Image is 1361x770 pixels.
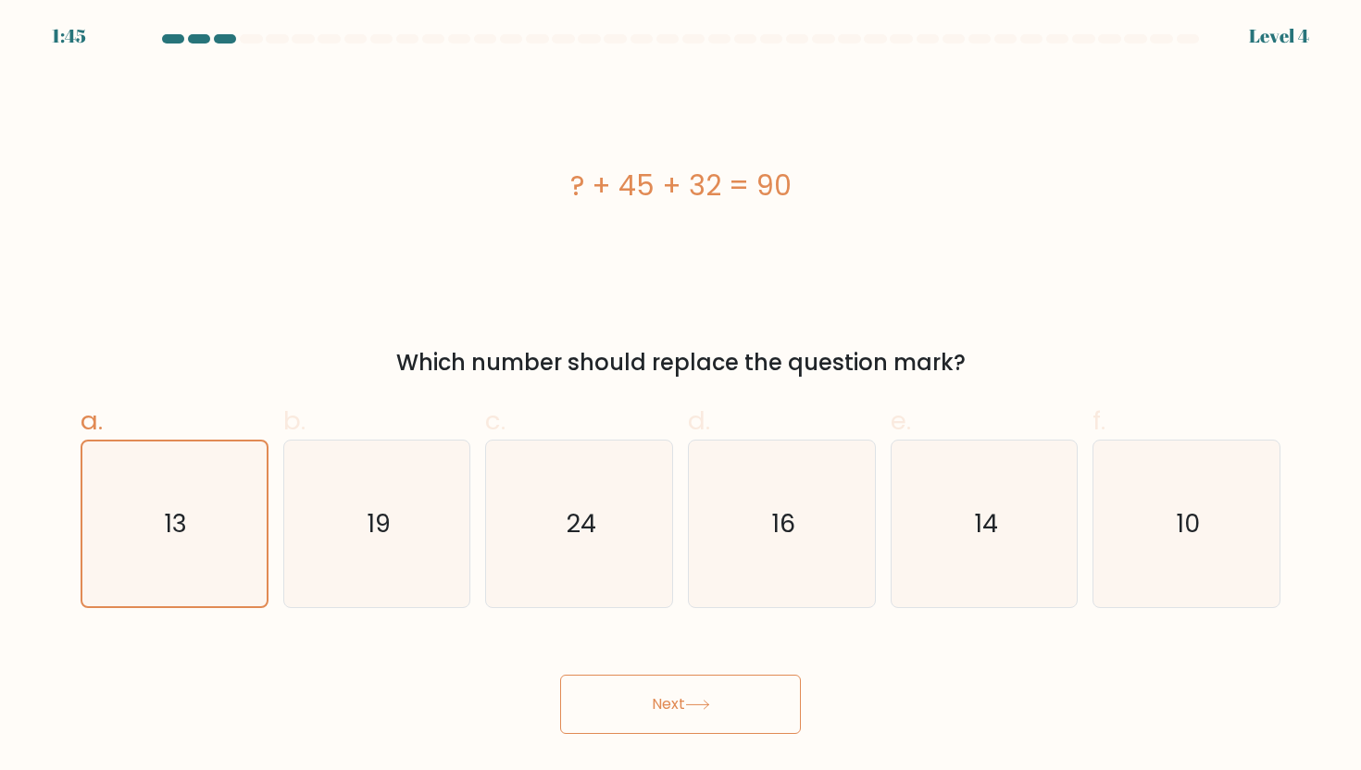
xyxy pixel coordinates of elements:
text: 24 [566,506,595,540]
div: ? + 45 + 32 = 90 [81,165,1280,206]
text: 14 [974,506,998,540]
text: 19 [367,506,391,540]
text: 13 [165,506,188,540]
div: Level 4 [1249,22,1309,50]
text: 16 [771,506,795,540]
span: f. [1093,403,1105,439]
span: b. [283,403,306,439]
div: Which number should replace the question mark? [92,346,1269,379]
button: Next [560,675,801,734]
span: d. [688,403,710,439]
span: c. [485,403,506,439]
span: e. [891,403,911,439]
div: 1:45 [52,22,86,50]
text: 10 [1176,506,1200,540]
span: a. [81,403,103,439]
